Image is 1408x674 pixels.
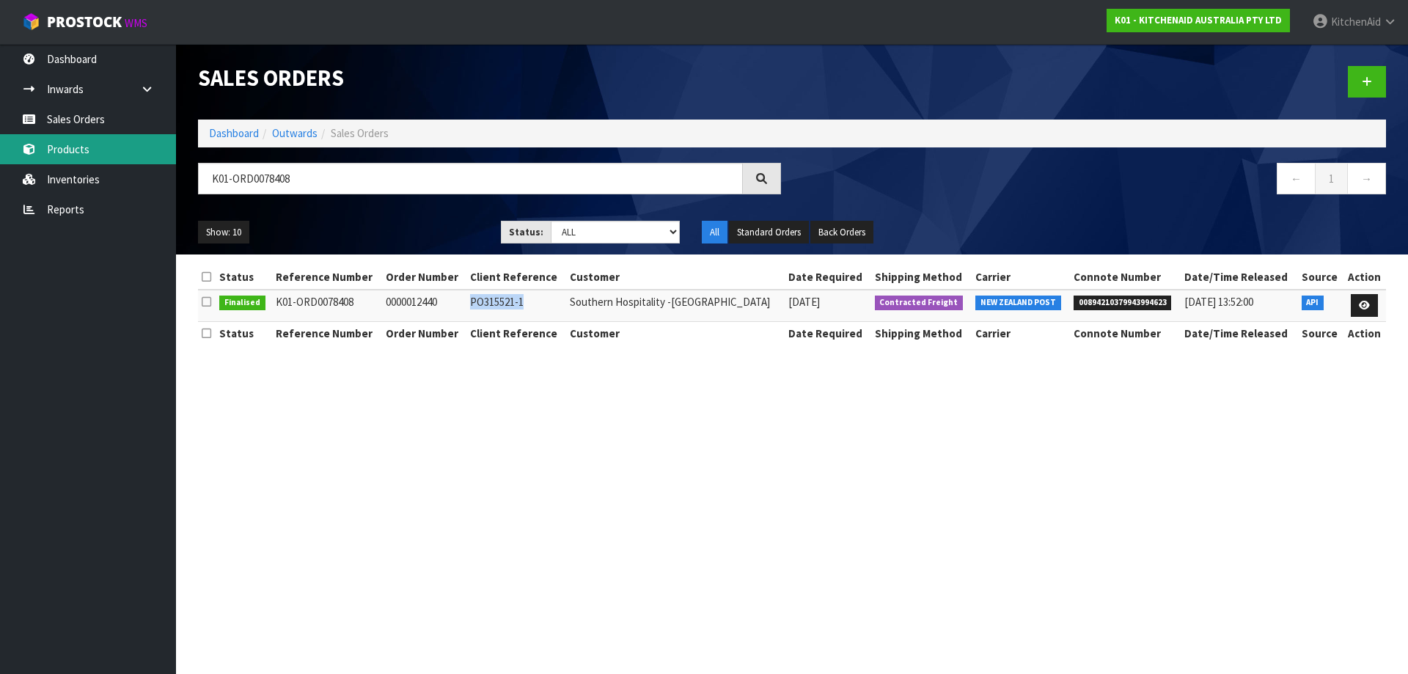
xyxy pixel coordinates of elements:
span: Contracted Freight [875,296,964,310]
a: Dashboard [209,126,259,140]
th: Connote Number [1070,321,1181,345]
span: Sales Orders [331,126,389,140]
th: Status [216,321,272,345]
button: All [702,221,727,244]
td: 0000012440 [382,290,466,321]
th: Action [1343,265,1386,289]
th: Reference Number [272,265,382,289]
strong: K01 - KITCHENAID AUSTRALIA PTY LTD [1115,14,1282,26]
button: Show: 10 [198,221,249,244]
h1: Sales Orders [198,66,781,90]
th: Date Required [785,321,870,345]
th: Action [1343,321,1386,345]
th: Order Number [382,321,466,345]
small: WMS [125,16,147,30]
th: Customer [566,265,785,289]
th: Date/Time Released [1181,265,1297,289]
span: [DATE] 13:52:00 [1184,295,1253,309]
a: ← [1277,163,1316,194]
span: 00894210379943994623 [1074,296,1172,310]
strong: Status: [509,226,543,238]
th: Source [1298,265,1343,289]
span: KitchenAid [1331,15,1381,29]
td: PO315521-1 [466,290,566,321]
span: Finalised [219,296,265,310]
span: NEW ZEALAND POST [975,296,1061,310]
button: Standard Orders [729,221,809,244]
td: K01-ORD0078408 [272,290,382,321]
th: Order Number [382,265,466,289]
th: Date/Time Released [1181,321,1297,345]
th: Client Reference [466,321,566,345]
th: Date Required [785,265,870,289]
th: Source [1298,321,1343,345]
th: Shipping Method [871,321,972,345]
span: [DATE] [788,295,820,309]
img: cube-alt.png [22,12,40,31]
th: Carrier [972,265,1070,289]
th: Reference Number [272,321,382,345]
td: Southern Hospitality -[GEOGRAPHIC_DATA] [566,290,785,321]
button: Back Orders [810,221,873,244]
th: Shipping Method [871,265,972,289]
span: ProStock [47,12,122,32]
span: API [1302,296,1324,310]
input: Search sales orders [198,163,743,194]
th: Connote Number [1070,265,1181,289]
a: → [1347,163,1386,194]
nav: Page navigation [803,163,1386,199]
th: Client Reference [466,265,566,289]
a: 1 [1315,163,1348,194]
th: Status [216,265,272,289]
a: Outwards [272,126,318,140]
th: Customer [566,321,785,345]
th: Carrier [972,321,1070,345]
